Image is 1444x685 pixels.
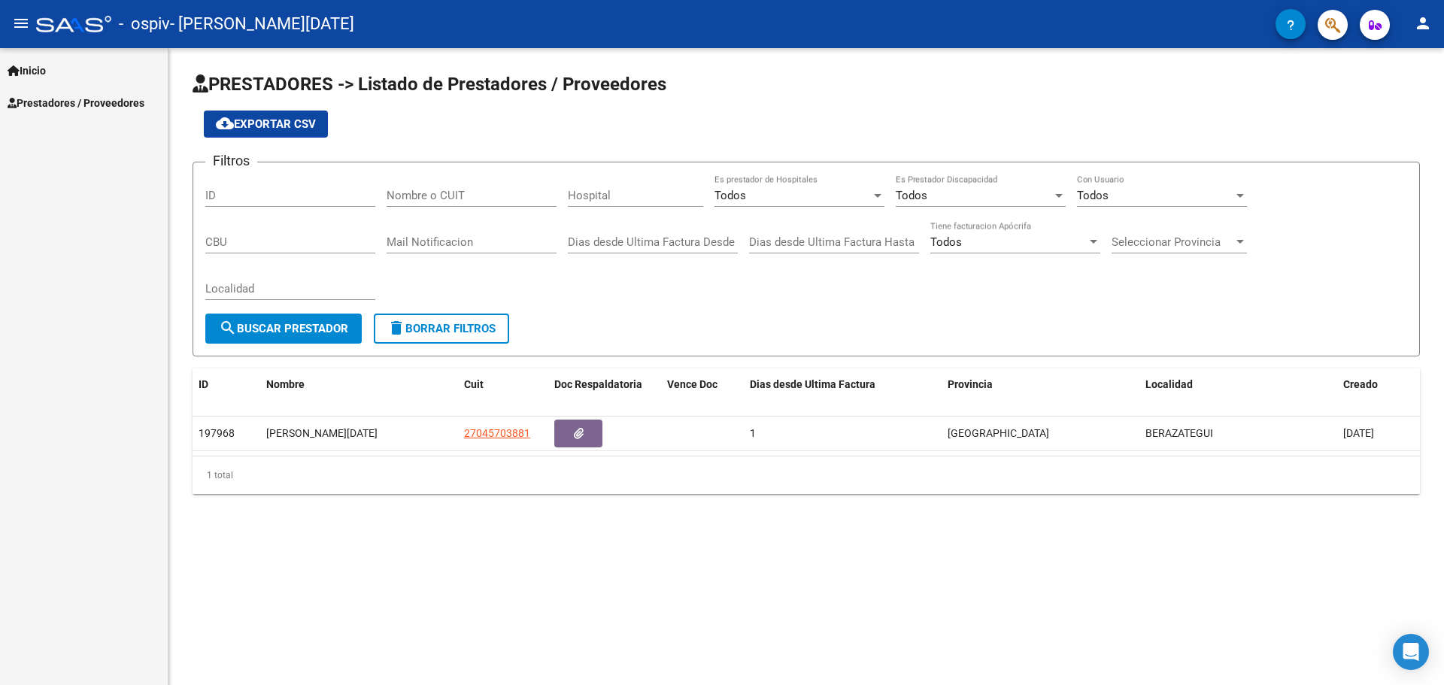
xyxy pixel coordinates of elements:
span: Exportar CSV [216,117,316,131]
span: Todos [930,235,962,249]
button: Buscar Prestador [205,314,362,344]
span: 197968 [199,427,235,439]
span: Provincia [948,378,993,390]
datatable-header-cell: Creado [1337,368,1420,401]
span: ID [199,378,208,390]
span: Buscar Prestador [219,322,348,335]
mat-icon: delete [387,319,405,337]
span: Seleccionar Provincia [1112,235,1233,249]
span: Creado [1343,378,1378,390]
span: Nombre [266,378,305,390]
span: Localidad [1145,378,1193,390]
span: Todos [1077,189,1109,202]
div: [PERSON_NAME][DATE] [266,425,452,442]
span: Inicio [8,62,46,79]
span: Vence Doc [667,378,717,390]
button: Exportar CSV [204,111,328,138]
span: Prestadores / Proveedores [8,95,144,111]
mat-icon: cloud_download [216,114,234,132]
mat-icon: person [1414,14,1432,32]
span: [DATE] [1343,427,1374,439]
span: PRESTADORES -> Listado de Prestadores / Proveedores [193,74,666,95]
mat-icon: menu [12,14,30,32]
span: BERAZATEGUI [1145,427,1213,439]
span: Dias desde Ultima Factura [750,378,875,390]
datatable-header-cell: ID [193,368,260,401]
span: [GEOGRAPHIC_DATA] [948,427,1049,439]
datatable-header-cell: Localidad [1139,368,1337,401]
div: Open Intercom Messenger [1393,634,1429,670]
h3: Filtros [205,150,257,171]
span: Borrar Filtros [387,322,496,335]
mat-icon: search [219,319,237,337]
span: 27045703881 [464,427,530,439]
button: Borrar Filtros [374,314,509,344]
datatable-header-cell: Provincia [942,368,1139,401]
span: Todos [714,189,746,202]
span: - [PERSON_NAME][DATE] [170,8,354,41]
span: 1 [750,427,756,439]
div: 1 total [193,456,1420,494]
span: Todos [896,189,927,202]
datatable-header-cell: Cuit [458,368,548,401]
datatable-header-cell: Nombre [260,368,458,401]
span: Cuit [464,378,484,390]
span: Doc Respaldatoria [554,378,642,390]
datatable-header-cell: Doc Respaldatoria [548,368,661,401]
datatable-header-cell: Vence Doc [661,368,744,401]
span: - ospiv [119,8,170,41]
datatable-header-cell: Dias desde Ultima Factura [744,368,942,401]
